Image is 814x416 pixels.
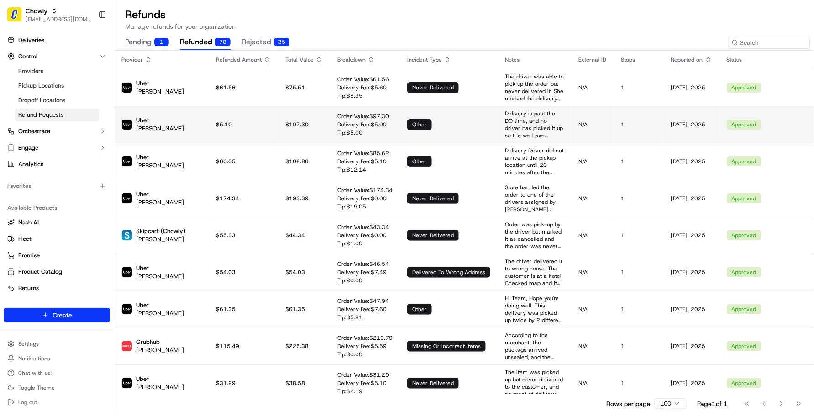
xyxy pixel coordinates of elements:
[122,304,132,314] img: Uber
[671,232,712,239] p: [DATE]. 2025
[86,132,147,141] span: API Documentation
[26,16,91,23] span: [EMAIL_ADDRESS][DOMAIN_NAME]
[727,83,761,93] div: approved
[4,49,110,64] button: Control
[337,277,389,284] p: Tip: $ 0.00
[4,338,110,350] button: Settings
[578,232,606,239] p: N/A
[216,269,271,276] p: $54.03
[698,399,728,408] div: Page 1 of 1
[4,201,110,215] div: Available Products
[136,235,185,244] p: [PERSON_NAME]
[18,355,50,362] span: Notifications
[337,158,389,165] p: Delivery Fee: $ 5.10
[136,383,184,391] p: [PERSON_NAME]
[136,153,184,161] p: Uber
[671,343,712,350] p: [DATE]. 2025
[285,269,323,276] p: $ 54.03
[9,133,16,140] div: 📗
[505,332,564,361] p: According to the merchant, the package arrived unsealed, and the spaghetti was missing. The value...
[18,127,50,135] span: Orchestrate
[407,82,459,93] div: never delivered
[337,113,389,120] p: Order Value: $ 97.30
[4,248,110,263] button: Promise
[121,56,201,63] div: Provider
[337,232,389,239] p: Delivery Fee: $ 0.00
[136,301,184,309] p: Uber
[125,22,803,31] p: Manage refunds for your organization
[7,7,22,22] img: Chowly
[7,284,106,292] a: Returns
[578,121,606,128] p: N/A
[505,73,564,102] p: The driver was able to pick up the order but never delivered it. She marked the delivery as faile...
[285,56,323,63] div: Total Value
[18,399,37,406] span: Log out
[407,378,459,389] div: never delivered
[136,125,184,133] p: [PERSON_NAME]
[407,230,459,241] div: never delivered
[671,195,712,202] p: [DATE]. 2025
[621,158,656,165] p: 1
[4,179,110,193] div: Favorites
[337,150,389,157] p: Order Value: $ 85.62
[727,193,761,203] div: approved
[727,378,761,388] div: approved
[122,120,132,130] img: Uber
[154,38,169,46] div: 1
[216,158,271,165] p: $60.05
[727,267,761,277] div: approved
[337,56,393,63] div: Breakdown
[337,314,389,321] p: Tip: $ 5.81
[216,84,271,91] p: $61.56
[505,56,564,63] div: Notes
[578,343,606,350] p: N/A
[74,129,150,145] a: 💻API Documentation
[285,84,323,91] p: $ 75.51
[7,251,106,260] a: Promise
[285,232,323,239] p: $ 44.34
[505,110,564,139] p: Delivery is past the DO time, and no driver has picked it up so the we have delivered it directly...
[7,268,106,276] a: Product Catalog
[122,378,132,388] img: Uber
[621,306,656,313] p: 1
[337,203,393,210] p: Tip: $ 19.05
[671,56,712,63] div: Reported on
[77,133,84,140] div: 💻
[4,124,110,139] button: Orchestrate
[4,157,110,172] a: Analytics
[337,334,393,342] p: Order Value: $ 219.79
[7,235,106,243] a: Fleet
[26,6,47,16] span: Chowly
[578,195,606,202] p: N/A
[18,284,39,292] span: Returns
[505,258,564,287] p: The driver delivered it to wrong house. The customer is at a hotel. Checked map and it did not ma...
[671,84,712,91] p: [DATE]. 2025
[216,306,271,313] p: $61.35
[337,351,393,358] p: Tip: $ 0.00
[18,369,52,377] span: Chat with us!
[727,120,761,130] div: approved
[285,121,323,128] p: $ 107.30
[671,269,712,276] p: [DATE]. 2025
[125,7,803,22] h1: Refunds
[407,267,490,278] div: delivered to wrong address
[215,38,231,46] div: 78
[337,260,389,268] p: Order Value: $ 46.54
[337,380,389,387] p: Delivery Fee: $ 5.10
[9,36,166,51] p: Welcome 👋
[216,121,271,128] p: $5.10
[4,396,110,409] button: Log out
[285,343,323,350] p: $ 225.38
[136,198,184,207] p: [PERSON_NAME]
[4,232,110,246] button: Fleet
[136,346,184,354] p: [PERSON_NAME]
[18,251,40,260] span: Promise
[136,309,184,317] p: [PERSON_NAME]
[337,129,389,136] p: Tip: $ 5.00
[621,380,656,387] p: 1
[122,341,132,351] img: Grubhub
[578,306,606,313] p: N/A
[180,35,231,50] button: refunded
[18,67,43,75] span: Providers
[285,306,323,313] p: $ 61.35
